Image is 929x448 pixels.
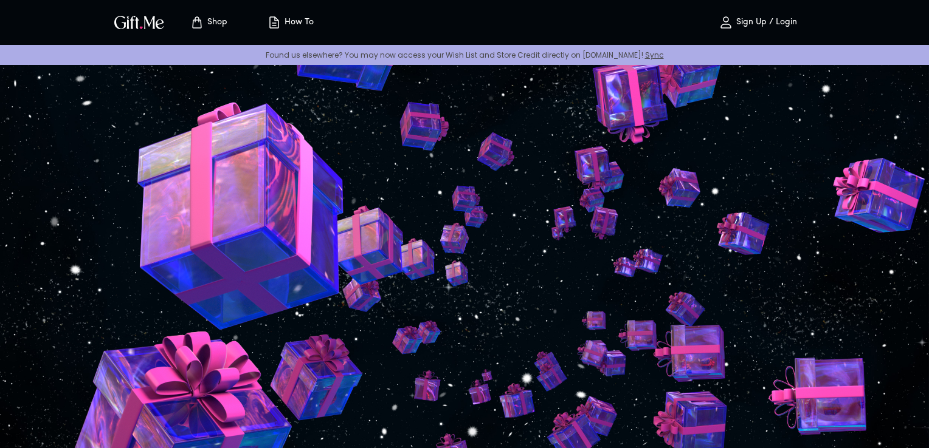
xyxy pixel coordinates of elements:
[10,50,919,60] p: Found us elsewhere? You may now access your Wish List and Store Credit directly on [DOMAIN_NAME]!
[281,18,314,28] p: How To
[733,18,797,28] p: Sign Up / Login
[111,15,168,30] button: GiftMe Logo
[257,3,323,42] button: How To
[267,15,281,30] img: how-to.svg
[204,18,227,28] p: Shop
[175,3,242,42] button: Store page
[697,3,818,42] button: Sign Up / Login
[112,13,167,31] img: GiftMe Logo
[645,50,664,60] a: Sync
